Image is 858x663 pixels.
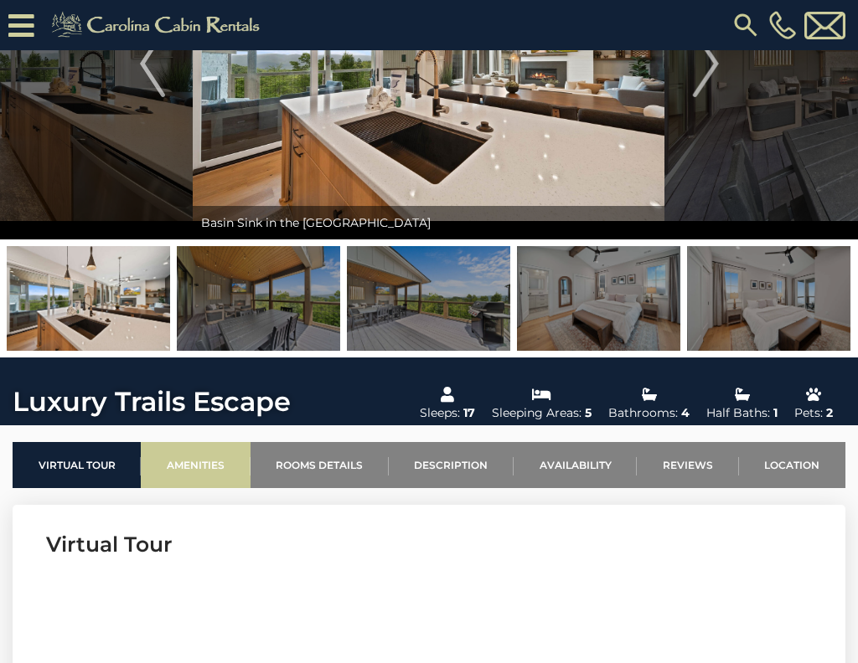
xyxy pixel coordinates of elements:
a: [PHONE_NUMBER] [765,11,800,39]
img: 168695593 [7,246,170,351]
a: Amenities [141,442,250,488]
div: Basin Sink in the [GEOGRAPHIC_DATA] [193,206,664,239]
a: Description [389,442,514,488]
a: Reviews [637,442,738,488]
a: Virtual Tour [13,442,141,488]
img: 168695599 [347,246,510,351]
img: Khaki-logo.png [43,8,274,42]
a: Location [739,442,845,488]
img: arrow [140,30,165,97]
img: search-regular.svg [731,10,761,40]
img: 168695601 [177,246,340,351]
a: Rooms Details [251,442,389,488]
a: Availability [514,442,637,488]
img: arrow [693,30,718,97]
img: 168408857 [517,246,680,351]
h3: Virtual Tour [46,530,812,559]
img: 168408858 [687,246,850,351]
